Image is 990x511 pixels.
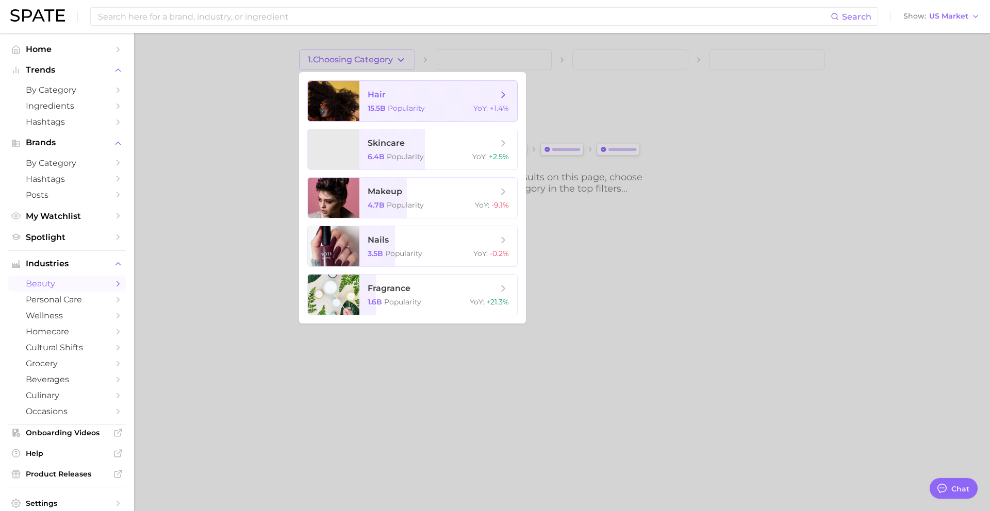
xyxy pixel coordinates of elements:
span: YoY : [470,297,484,306]
span: 4.7b [368,200,385,210]
span: +21.3% [486,297,509,306]
ul: 1.Choosing Category [299,72,526,323]
a: My Watchlist [8,208,126,224]
span: Product Releases [26,469,108,479]
span: beauty [26,279,108,288]
a: beverages [8,371,126,387]
a: by Category [8,82,126,98]
span: wellness [26,311,108,320]
span: cultural shifts [26,343,108,352]
span: +2.5% [489,152,509,161]
a: Onboarding Videos [8,425,126,440]
span: Popularity [387,200,424,210]
span: nails [368,235,389,245]
span: Ingredients [26,101,108,111]
span: My Watchlist [26,211,108,221]
span: YoY : [473,104,488,113]
span: 15.5b [368,104,386,113]
a: Help [8,446,126,461]
span: Search [842,12,871,22]
span: Popularity [388,104,425,113]
span: Trends [26,65,108,75]
button: Industries [8,256,126,271]
span: Onboarding Videos [26,428,108,437]
a: culinary [8,387,126,403]
span: hair [368,90,386,99]
button: ShowUS Market [901,10,982,23]
span: YoY : [473,249,488,258]
a: by Category [8,155,126,171]
span: by Category [26,85,108,95]
span: homecare [26,327,108,336]
a: wellness [8,308,126,323]
span: by Category [26,158,108,168]
span: beverages [26,374,108,384]
span: Home [26,44,108,54]
span: -0.2% [490,249,509,258]
a: Posts [8,187,126,203]
a: Hashtags [8,171,126,187]
span: Hashtags [26,117,108,127]
span: YoY : [475,200,489,210]
a: Home [8,41,126,57]
span: grocery [26,359,108,368]
a: Spotlight [8,229,126,245]
span: Spotlight [26,232,108,242]
span: +1.4% [490,104,509,113]
span: 1.6b [368,297,382,306]
span: Popularity [384,297,421,306]
span: skincare [368,138,405,148]
span: Industries [26,259,108,268]
a: grocery [8,355,126,371]
a: occasions [8,403,126,419]
span: makeup [368,186,402,196]
span: Show [903,13,926,19]
span: Help [26,449,108,458]
span: Hashtags [26,174,108,184]
span: occasions [26,406,108,416]
a: Hashtags [8,114,126,130]
a: Product Releases [8,466,126,482]
span: Posts [26,190,108,200]
a: cultural shifts [8,339,126,355]
span: YoY : [472,152,487,161]
span: Brands [26,138,108,147]
a: beauty [8,276,126,292]
button: Trends [8,62,126,78]
input: Search here for a brand, industry, or ingredient [97,8,831,25]
button: Brands [8,135,126,150]
span: 6.4b [368,152,385,161]
span: Popularity [385,249,422,258]
span: -9.1% [491,200,509,210]
span: 3.5b [368,249,383,258]
span: personal care [26,295,108,304]
span: Settings [26,499,108,508]
a: Ingredients [8,98,126,114]
span: fragrance [368,283,410,293]
a: homecare [8,323,126,339]
span: Popularity [387,152,424,161]
a: personal care [8,292,126,308]
a: Settings [8,496,126,511]
span: US Market [929,13,968,19]
img: SPATE [10,9,65,22]
span: culinary [26,390,108,400]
